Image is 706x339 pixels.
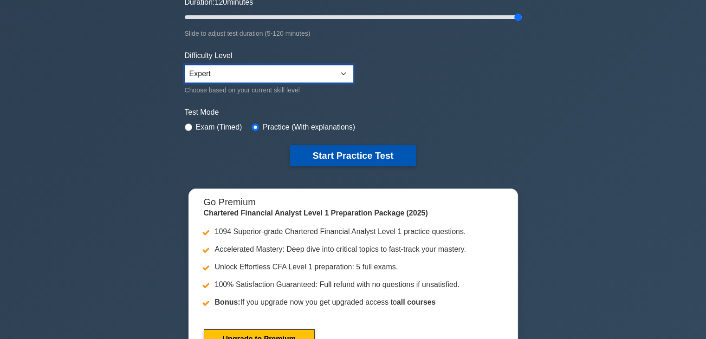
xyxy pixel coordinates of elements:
[185,85,353,96] div: Choose based on your current skill level
[185,107,522,118] label: Test Mode
[263,122,355,133] label: Practice (With explanations)
[196,122,242,133] label: Exam (Timed)
[185,28,522,39] div: Slide to adjust test duration (5-120 minutes)
[290,145,415,166] button: Start Practice Test
[185,50,233,61] label: Difficulty Level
